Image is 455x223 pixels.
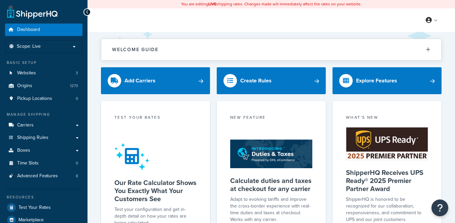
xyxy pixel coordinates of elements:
button: Welcome Guide [101,39,441,60]
li: Websites [5,67,82,79]
div: Basic Setup [5,60,82,66]
span: Carriers [17,122,34,128]
a: Websites3 [5,67,82,79]
div: Add Carriers [125,76,155,85]
a: Shipping Rules [5,132,82,144]
a: Advanced Features8 [5,170,82,182]
div: New Feature [230,114,312,122]
span: Origins [17,83,32,89]
div: Manage Shipping [5,112,82,117]
b: LIVE [208,1,216,7]
span: Shipping Rules [17,135,48,141]
div: Test your rates [114,114,197,122]
span: Pickup Locations [17,96,52,102]
div: What's New [346,114,428,122]
a: Create Rules [217,67,326,94]
span: Scope: Live [17,44,41,49]
div: Explore Features [356,76,397,85]
span: Time Slots [17,160,39,166]
a: Pickup Locations0 [5,92,82,105]
p: ShipperHQ is honored to be recognized for our collaboration, responsiveness, and commitment to UP... [346,196,428,223]
li: Time Slots [5,157,82,170]
span: Advanced Features [17,173,58,179]
span: Marketplace [19,217,44,223]
a: Time Slots0 [5,157,82,170]
a: Test Your Rates [5,201,82,214]
span: Websites [17,70,36,76]
span: 1273 [70,83,78,89]
div: Resources [5,194,82,200]
span: Test Your Rates [19,205,51,211]
p: Adapt to evolving tariffs and improve the cross-border experience with real-time duties and taxes... [230,196,312,223]
span: 0 [76,160,78,166]
span: 0 [76,96,78,102]
h5: Calculate duties and taxes at checkout for any carrier [230,177,312,193]
span: Dashboard [17,27,40,33]
a: Dashboard [5,24,82,36]
a: Origins1273 [5,80,82,92]
li: Origins [5,80,82,92]
span: 8 [76,173,78,179]
a: Boxes [5,144,82,157]
li: Pickup Locations [5,92,82,105]
h5: Our Rate Calculator Shows You Exactly What Your Customers See [114,179,197,203]
h5: ShipperHQ Receives UPS Ready® 2025 Premier Partner Award [346,169,428,193]
span: Boxes [17,148,30,153]
a: Explore Features [332,67,442,94]
div: Create Rules [240,76,272,85]
button: Open Resource Center [431,199,448,216]
a: Carriers [5,119,82,132]
h2: Welcome Guide [112,47,159,52]
li: Advanced Features [5,170,82,182]
span: 3 [76,70,78,76]
a: Add Carriers [101,67,210,94]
